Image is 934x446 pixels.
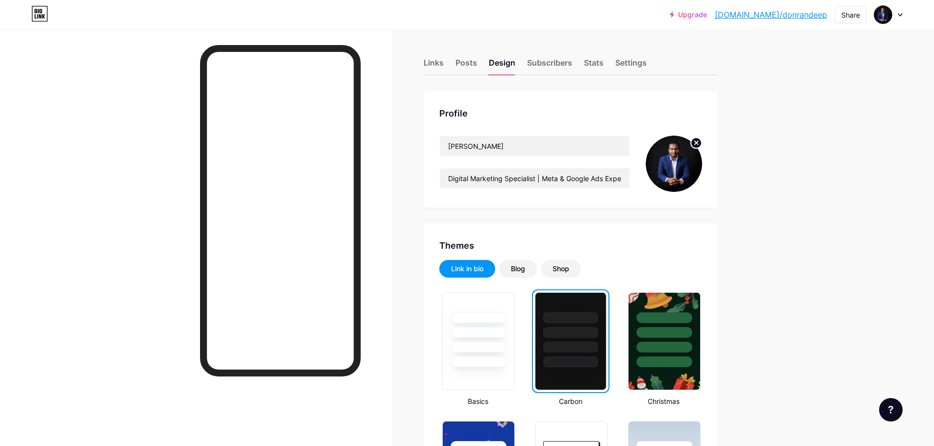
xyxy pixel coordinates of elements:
[511,264,525,274] div: Blog
[527,57,572,74] div: Subscribers
[439,239,702,252] div: Themes
[874,5,892,24] img: pasindurandeep
[584,57,604,74] div: Stats
[715,9,827,21] a: [DOMAIN_NAME]/donrandeep
[489,57,515,74] div: Design
[439,396,516,406] div: Basics
[440,136,630,156] input: Name
[532,396,609,406] div: Carbon
[615,57,647,74] div: Settings
[424,57,444,74] div: Links
[440,168,630,188] input: Bio
[553,264,569,274] div: Shop
[625,396,702,406] div: Christmas
[646,136,702,192] img: pasindurandeep
[455,57,477,74] div: Posts
[439,107,702,120] div: Profile
[451,264,483,274] div: Link in bio
[841,10,860,20] div: Share
[670,11,707,19] a: Upgrade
